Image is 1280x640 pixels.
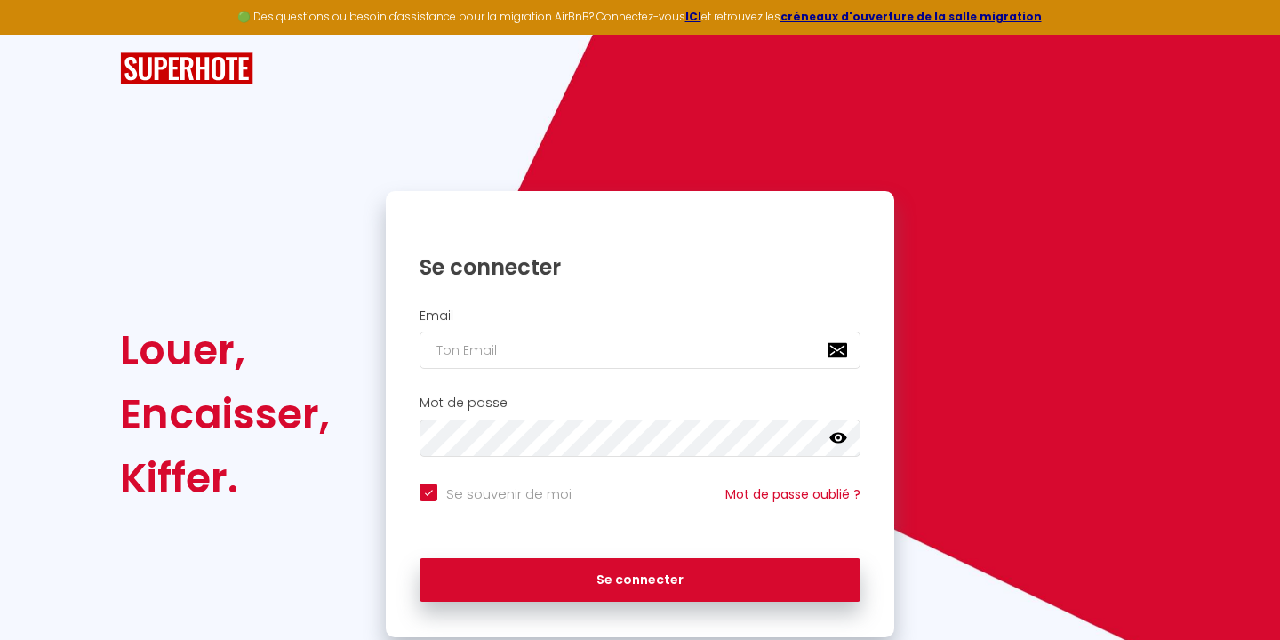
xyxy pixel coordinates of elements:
[420,558,860,603] button: Se connecter
[120,318,330,382] div: Louer,
[420,396,860,411] h2: Mot de passe
[120,52,253,85] img: SuperHote logo
[725,485,860,503] a: Mot de passe oublié ?
[120,446,330,510] div: Kiffer.
[420,308,860,324] h2: Email
[685,9,701,24] a: ICI
[780,9,1042,24] a: créneaux d'ouverture de la salle migration
[120,382,330,446] div: Encaisser,
[420,253,860,281] h1: Se connecter
[420,332,860,369] input: Ton Email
